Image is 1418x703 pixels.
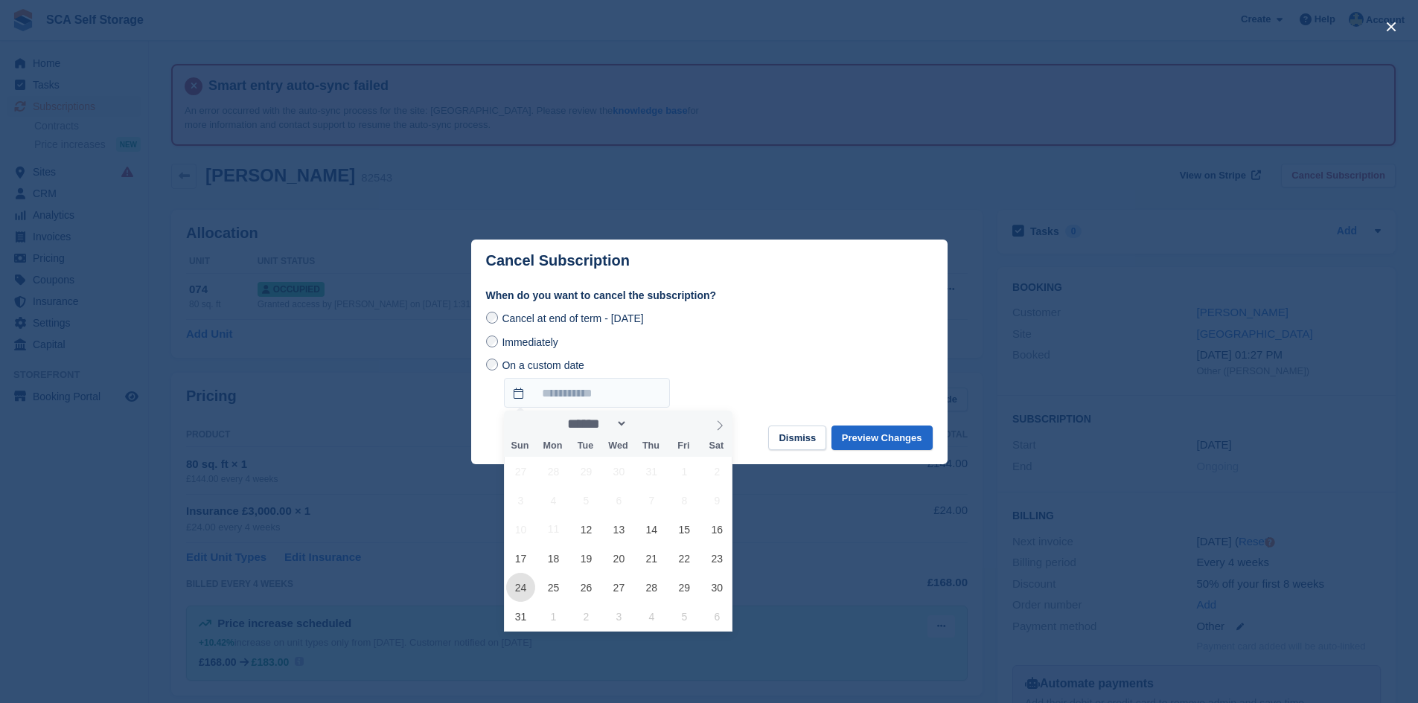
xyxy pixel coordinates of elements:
[504,441,537,451] span: Sun
[670,602,699,631] span: September 5, 2025
[601,441,634,451] span: Wed
[703,602,732,631] span: September 6, 2025
[703,515,732,544] span: August 16, 2025
[539,544,568,573] span: August 18, 2025
[486,312,498,324] input: Cancel at end of term - [DATE]
[1379,15,1403,39] button: close
[703,457,732,486] span: August 2, 2025
[572,544,601,573] span: August 19, 2025
[506,544,535,573] span: August 17, 2025
[670,515,699,544] span: August 15, 2025
[486,336,498,347] input: Immediately
[703,573,732,602] span: August 30, 2025
[506,457,535,486] span: July 27, 2025
[627,416,674,431] input: Year
[504,378,670,408] input: On a custom date
[700,441,732,451] span: Sat
[572,602,601,631] span: September 2, 2025
[486,252,630,269] p: Cancel Subscription
[486,359,498,370] input: On a custom date
[667,441,700,451] span: Fri
[637,515,666,544] span: August 14, 2025
[604,515,633,544] span: August 13, 2025
[572,486,601,515] span: August 5, 2025
[506,573,535,602] span: August 24, 2025
[569,441,601,451] span: Tue
[637,602,666,631] span: September 4, 2025
[506,515,535,544] span: August 10, 2025
[637,544,666,573] span: August 21, 2025
[604,573,633,602] span: August 27, 2025
[502,312,643,324] span: Cancel at end of term - [DATE]
[604,486,633,515] span: August 6, 2025
[637,573,666,602] span: August 28, 2025
[539,602,568,631] span: September 1, 2025
[604,602,633,631] span: September 3, 2025
[572,515,601,544] span: August 12, 2025
[703,486,732,515] span: August 9, 2025
[703,544,732,573] span: August 23, 2025
[604,457,633,486] span: July 30, 2025
[670,544,699,573] span: August 22, 2025
[539,515,568,544] span: August 11, 2025
[536,441,569,451] span: Mon
[604,544,633,573] span: August 20, 2025
[670,486,699,515] span: August 8, 2025
[634,441,667,451] span: Thu
[502,336,558,348] span: Immediately
[506,486,535,515] span: August 3, 2025
[637,457,666,486] span: July 31, 2025
[637,486,666,515] span: August 7, 2025
[539,457,568,486] span: July 28, 2025
[539,486,568,515] span: August 4, 2025
[572,573,601,602] span: August 26, 2025
[831,426,933,450] button: Preview Changes
[506,602,535,631] span: August 31, 2025
[539,573,568,602] span: August 25, 2025
[562,416,627,431] select: Month
[670,457,699,486] span: August 1, 2025
[486,288,933,304] label: When do you want to cancel the subscription?
[572,457,601,486] span: July 29, 2025
[670,573,699,602] span: August 29, 2025
[502,359,584,371] span: On a custom date
[768,426,826,450] button: Dismiss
